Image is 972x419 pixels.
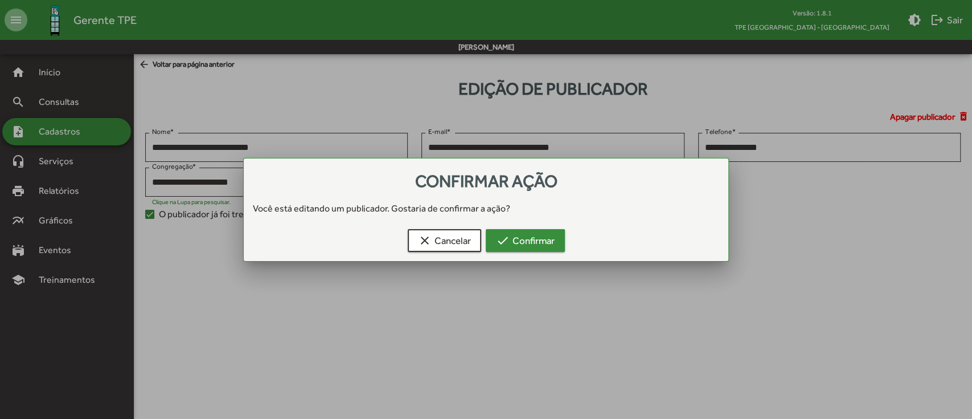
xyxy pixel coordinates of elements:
span: Confirmar [496,230,555,251]
button: Confirmar [486,229,565,252]
button: Cancelar [408,229,481,252]
mat-icon: clear [418,234,432,247]
span: Confirmar ação [415,171,557,191]
div: Você está editando um publicador. Gostaria de confirmar a ação? [244,202,729,215]
span: Cancelar [418,230,471,251]
mat-icon: check [496,234,510,247]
